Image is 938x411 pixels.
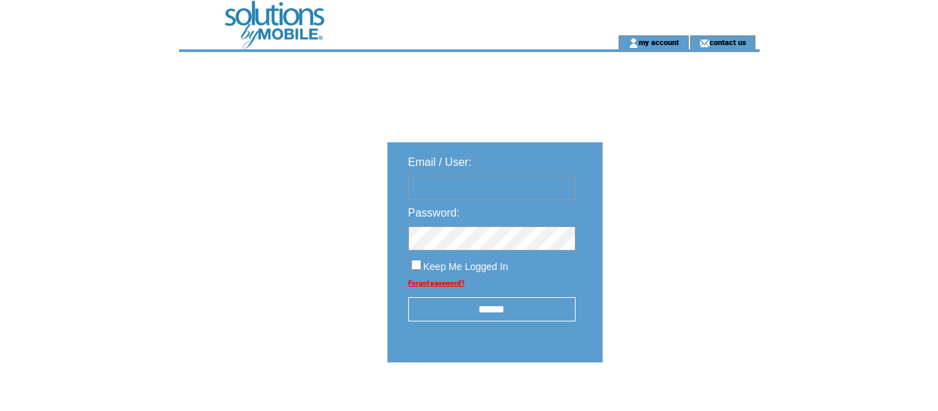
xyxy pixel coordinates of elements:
span: Email / User: [408,156,472,168]
span: Keep Me Logged In [424,261,508,272]
a: Forgot password? [408,279,464,287]
a: my account [639,37,679,47]
img: contact_us_icon.gif;jsessionid=863B4FCAAE4E0BCA9140C5B9B14A7024 [699,37,710,49]
span: Password: [408,207,460,219]
img: account_icon.gif;jsessionid=863B4FCAAE4E0BCA9140C5B9B14A7024 [628,37,639,49]
a: contact us [710,37,746,47]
